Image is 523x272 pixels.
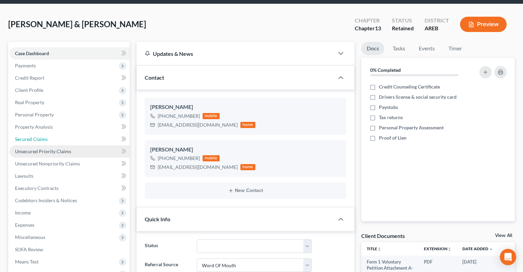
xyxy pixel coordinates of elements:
[10,145,130,158] a: Unsecured Priority Claims
[15,246,43,252] span: SOFA Review
[15,234,45,240] span: Miscellaneous
[379,83,440,90] span: Credit Counseling Certificate
[15,173,33,179] span: Lawsuits
[10,182,130,194] a: Executory Contracts
[370,67,401,73] strong: 0% Completed
[361,232,405,239] div: Client Documents
[392,25,414,32] div: Retained
[379,134,407,141] span: Proof of Lien
[10,133,130,145] a: Secured Claims
[158,122,238,128] div: [EMAIL_ADDRESS][DOMAIN_NAME]
[495,233,512,238] a: View All
[158,164,238,171] div: [EMAIL_ADDRESS][DOMAIN_NAME]
[462,246,493,251] a: Date Added expand_more
[15,112,54,117] span: Personal Property
[203,113,220,119] div: mobile
[375,25,381,31] span: 13
[379,114,403,121] span: Tax returns
[150,146,341,154] div: [PERSON_NAME]
[379,94,457,100] span: Drivers license & social security card
[10,243,130,256] a: SOFA Review
[489,247,493,251] i: expand_more
[145,74,164,81] span: Contact
[355,25,381,32] div: Chapter
[15,222,34,228] span: Expenses
[141,239,193,253] label: Status
[413,42,440,55] a: Events
[425,17,449,25] div: District
[10,47,130,60] a: Case Dashboard
[425,25,449,32] div: AREB
[240,164,255,170] div: home
[379,124,444,131] span: Personal Property Assessment
[15,50,49,56] span: Case Dashboard
[158,113,200,119] div: [PHONE_NUMBER]
[379,104,398,111] span: Paystubs
[240,122,255,128] div: home
[15,185,59,191] span: Executory Contracts
[158,155,200,162] div: [PHONE_NUMBER]
[15,63,36,68] span: Payments
[355,17,381,25] div: Chapter
[387,42,411,55] a: Tasks
[361,42,384,55] a: Docs
[10,170,130,182] a: Lawsuits
[500,249,516,265] div: Open Intercom Messenger
[367,246,381,251] a: Titleunfold_more
[10,121,130,133] a: Property Analysis
[392,17,414,25] div: Status
[15,161,80,166] span: Unsecured Nonpriority Claims
[15,259,38,265] span: Means Test
[443,42,467,55] a: Timer
[15,136,48,142] span: Secured Claims
[145,216,170,222] span: Quick Info
[15,148,71,154] span: Unsecured Priority Claims
[150,188,341,193] button: New Contact
[150,103,341,111] div: [PERSON_NAME]
[141,258,193,272] label: Referral Source
[8,19,146,29] span: [PERSON_NAME] & [PERSON_NAME]
[10,158,130,170] a: Unsecured Nonpriority Claims
[15,75,44,81] span: Credit Report
[203,155,220,161] div: mobile
[424,246,451,251] a: Extensionunfold_more
[460,17,507,32] button: Preview
[15,124,53,130] span: Property Analysis
[10,72,130,84] a: Credit Report
[447,247,451,251] i: unfold_more
[377,247,381,251] i: unfold_more
[15,210,31,215] span: Income
[15,197,77,203] span: Codebtors Insiders & Notices
[15,99,44,105] span: Real Property
[145,50,326,57] div: Updates & News
[15,87,43,93] span: Client Profile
